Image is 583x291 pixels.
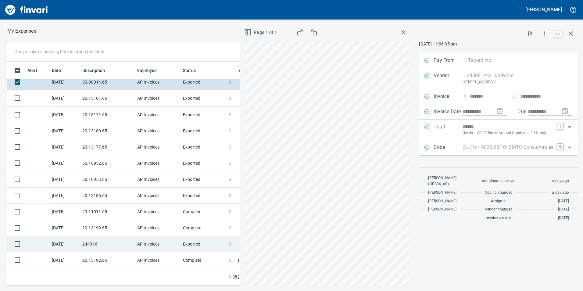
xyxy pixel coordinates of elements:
[49,268,80,285] td: [DATE]
[229,160,231,166] span: $
[4,2,49,17] img: Finvari
[135,107,181,123] td: AP Invoices
[49,188,80,204] td: [DATE]
[80,123,135,139] td: 20.13180.65
[524,5,563,14] button: [PERSON_NAME]
[552,190,569,196] span: a day ago
[229,128,231,134] span: $
[181,139,226,155] td: Exported
[229,257,231,263] span: $
[49,155,80,171] td: [DATE]
[229,192,231,199] span: $
[552,178,569,184] span: a day ago
[428,190,456,196] span: [PERSON_NAME]
[137,67,157,74] span: Employee
[80,107,135,123] td: 20.13171.65
[551,26,578,41] span: Close invoice
[245,29,277,36] span: Page 1 of 1
[52,67,69,74] span: Date
[80,268,135,285] td: 20.13170.65
[181,90,226,106] td: Exported
[135,204,181,220] td: AP Invoices
[49,74,80,90] td: [DATE]
[557,123,563,129] a: T
[232,274,254,280] span: 352,523.96
[135,90,181,106] td: AP Invoices
[80,188,135,204] td: 20.13186.65
[135,268,181,285] td: AP Invoices
[49,220,80,236] td: [DATE]
[434,123,463,136] p: Total
[229,209,231,215] span: $
[229,144,231,150] span: $
[49,107,80,123] td: [DATE]
[181,123,226,139] td: Exported
[181,155,226,171] td: Exported
[419,140,578,155] div: Expand
[27,67,37,74] span: Alert
[428,207,456,213] span: [PERSON_NAME]
[463,144,553,151] p: GL (1) / 6020.65.10: SMTC Consumables
[80,139,135,155] td: 20.13177.65
[557,144,563,150] a: C
[135,171,181,188] td: AP Invoices
[181,204,226,220] td: Complete
[49,171,80,188] td: [DATE]
[428,175,468,187] span: [PERSON_NAME] (OPS04_AP)
[181,188,226,204] td: Exported
[49,90,80,106] td: [DATE]
[181,74,226,90] td: Exported
[52,67,61,74] span: Date
[538,27,551,40] button: More
[525,6,562,13] h5: [PERSON_NAME]
[181,107,226,123] td: Exported
[135,123,181,139] td: AP Invoices
[80,204,135,220] td: 29.11011.65
[491,198,506,204] span: Assigned
[7,27,36,35] nav: breadcrumb
[80,220,135,236] td: 20.13199.65
[229,225,231,231] span: $
[135,74,181,90] td: AP Invoices
[181,236,226,252] td: Exported
[15,48,104,55] p: Drag a column heading here to group the table
[181,268,226,285] td: Complete
[243,27,279,38] button: Page 1 of 1
[558,207,569,213] span: [DATE]
[553,31,562,37] a: esc
[80,90,135,106] td: 20.13161.65
[229,112,231,118] span: $
[135,155,181,171] td: AP Invoices
[419,120,578,140] div: Expand
[135,236,181,252] td: AP Invoices
[419,41,578,47] p: [DATE] 11:06:35 am.
[229,274,231,280] span: $
[229,176,231,182] span: $
[229,79,231,85] span: $
[80,252,135,268] td: 20.13192.65
[135,220,181,236] td: AP Invoices
[239,67,254,74] span: Amount
[80,155,135,171] td: 50.10952.65
[135,252,181,268] td: AP Invoices
[27,67,45,74] span: Alert
[49,139,80,155] td: [DATE]
[137,67,165,74] span: Employee
[49,252,80,268] td: [DATE]
[80,236,135,252] td: 244016
[135,188,181,204] td: AP Invoices
[80,74,135,90] td: 30.00014.65
[231,67,254,74] span: Amount
[7,27,36,35] p: My Expenses
[428,198,456,204] span: [PERSON_NAME]
[486,215,511,221] span: Invoice created
[135,139,181,155] td: AP Invoices
[49,204,80,220] td: [DATE]
[181,252,226,268] td: Complete
[181,220,226,236] td: Complete
[558,215,569,221] span: [DATE]
[82,67,105,74] span: Description
[80,171,135,188] td: 50.10953.65
[485,207,513,213] span: Vendor changed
